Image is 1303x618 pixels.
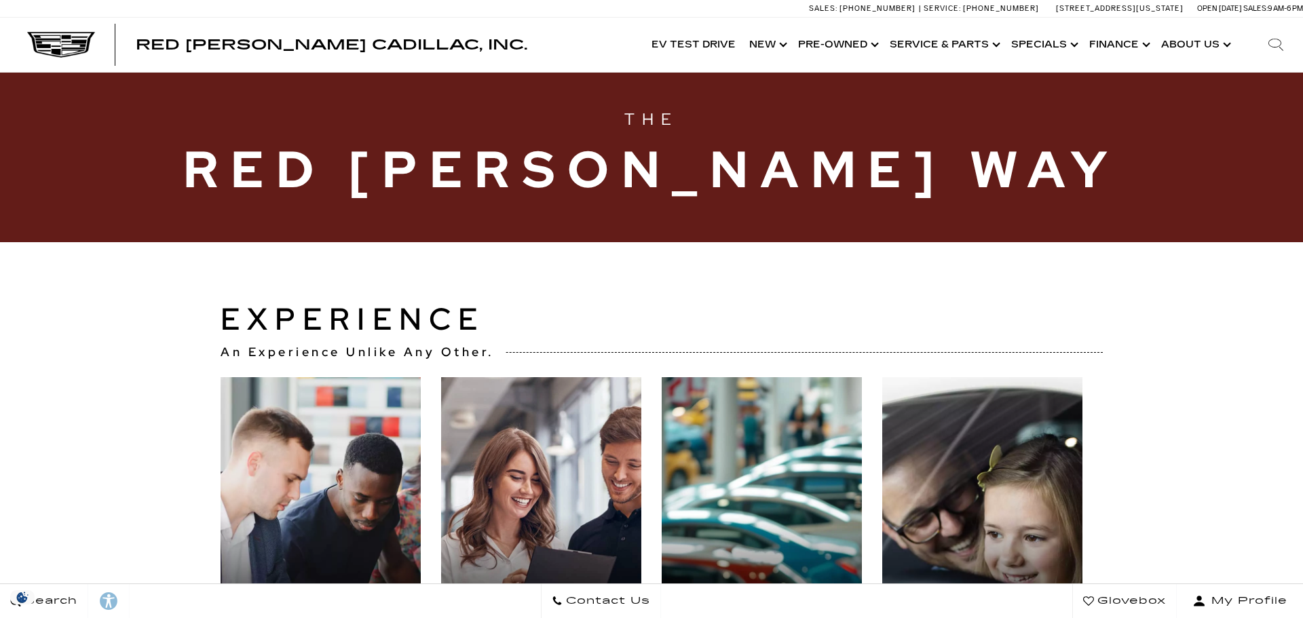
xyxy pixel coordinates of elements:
[541,584,661,618] a: Contact Us
[963,4,1039,13] span: [PHONE_NUMBER]
[27,32,95,58] img: Cadillac Dark Logo with Cadillac White Text
[221,296,1082,343] h2: Experience
[7,590,38,604] section: Click to Open Cookie Consent Modal
[1154,18,1235,72] a: About Us
[1094,592,1166,611] span: Glovebox
[924,4,961,13] span: Service:
[183,132,1120,208] span: Red [PERSON_NAME] Way
[839,4,915,13] span: [PHONE_NUMBER]
[183,107,1120,208] h1: The
[1004,18,1082,72] a: Specials
[136,38,527,52] a: Red [PERSON_NAME] Cadillac, Inc.
[919,5,1042,12] a: Service: [PHONE_NUMBER]
[1197,4,1242,13] span: Open [DATE]
[1206,592,1287,611] span: My Profile
[7,590,38,604] img: Opt-Out Icon
[563,592,650,611] span: Contact Us
[1082,18,1154,72] a: Finance
[1243,4,1268,13] span: Sales:
[1056,4,1184,13] a: [STREET_ADDRESS][US_STATE]
[221,343,505,361] h6: An Experience Unlike Any Other.
[791,18,883,72] a: Pre-Owned
[1268,4,1303,13] span: 9 AM-6 PM
[809,4,837,13] span: Sales:
[645,18,742,72] a: EV Test Drive
[21,592,77,611] span: Search
[809,5,919,12] a: Sales: [PHONE_NUMBER]
[1072,584,1177,618] a: Glovebox
[883,18,1004,72] a: Service & Parts
[136,37,527,53] span: Red [PERSON_NAME] Cadillac, Inc.
[742,18,791,72] a: New
[1177,584,1303,618] button: Open user profile menu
